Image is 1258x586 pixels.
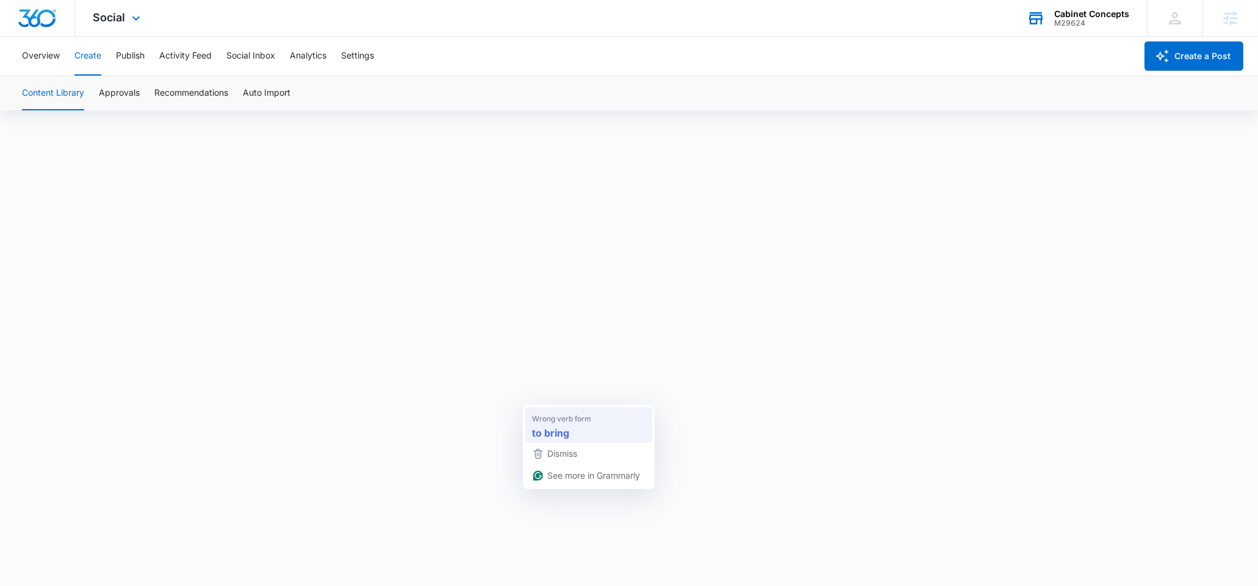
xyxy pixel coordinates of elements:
[22,76,84,110] button: Content Library
[1054,9,1129,19] div: account name
[93,11,126,24] span: Social
[1054,19,1129,27] div: account id
[159,37,212,76] button: Activity Feed
[154,76,228,110] button: Recommendations
[226,37,275,76] button: Social Inbox
[74,37,101,76] button: Create
[22,37,60,76] button: Overview
[290,37,326,76] button: Analytics
[341,37,374,76] button: Settings
[1145,41,1243,71] button: Create a Post
[243,76,290,110] button: Auto Import
[99,76,140,110] button: Approvals
[116,37,145,76] button: Publish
